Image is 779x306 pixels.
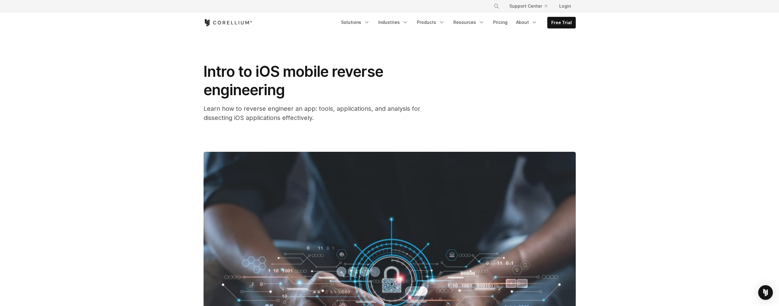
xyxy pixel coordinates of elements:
div: Open Intercom Messenger [758,285,773,300]
a: Corellium Home [204,19,252,26]
a: Login [554,1,576,12]
span: Intro to iOS mobile reverse engineering [204,62,383,99]
a: Products [413,17,448,28]
span: Learn how to reverse engineer an app: tools, applications, and analysis for dissecting iOS applic... [204,105,420,121]
a: Support Center [504,1,552,12]
a: About [512,17,541,28]
a: Industries [375,17,412,28]
a: Free Trial [548,17,575,28]
button: Search [491,1,502,12]
a: Pricing [489,17,511,28]
div: Navigation Menu [337,17,576,28]
div: Navigation Menu [486,1,576,12]
a: Solutions [337,17,373,28]
a: Resources [450,17,488,28]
